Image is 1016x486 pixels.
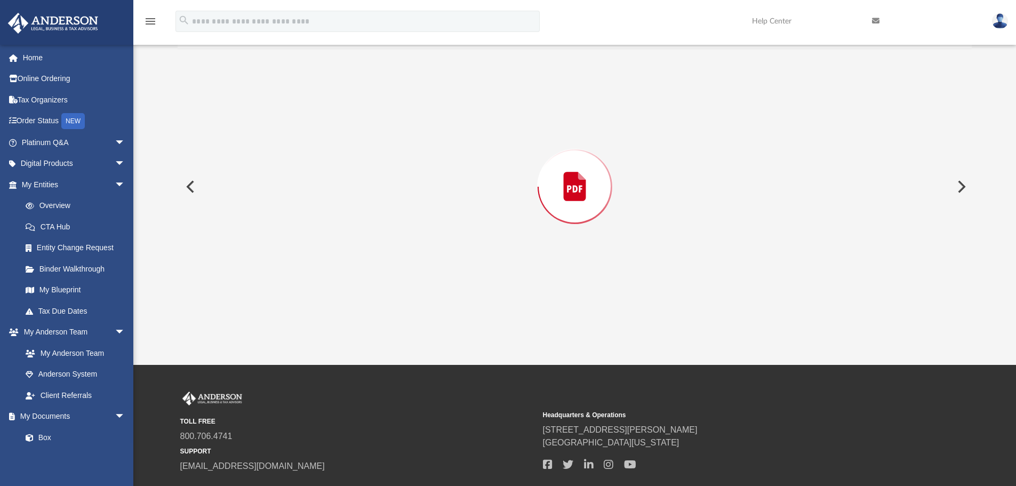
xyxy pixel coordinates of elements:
[15,300,141,322] a: Tax Due Dates
[180,461,325,471] a: [EMAIL_ADDRESS][DOMAIN_NAME]
[543,425,698,434] a: [STREET_ADDRESS][PERSON_NAME]
[115,132,136,154] span: arrow_drop_down
[7,406,136,427] a: My Documentsarrow_drop_down
[15,216,141,237] a: CTA Hub
[178,14,190,26] i: search
[7,174,141,195] a: My Entitiesarrow_drop_down
[949,172,972,202] button: Next File
[7,89,141,110] a: Tax Organizers
[15,448,136,469] a: Meeting Minutes
[115,406,136,428] span: arrow_drop_down
[180,417,535,426] small: TOLL FREE
[180,392,244,405] img: Anderson Advisors Platinum Portal
[15,258,141,280] a: Binder Walkthrough
[15,427,131,448] a: Box
[115,174,136,196] span: arrow_drop_down
[7,153,141,174] a: Digital Productsarrow_drop_down
[178,21,972,324] div: Preview
[178,172,201,202] button: Previous File
[61,113,85,129] div: NEW
[15,237,141,259] a: Entity Change Request
[115,322,136,344] span: arrow_drop_down
[15,195,141,217] a: Overview
[543,438,679,447] a: [GEOGRAPHIC_DATA][US_STATE]
[7,47,141,68] a: Home
[7,322,136,343] a: My Anderson Teamarrow_drop_down
[144,15,157,28] i: menu
[992,13,1008,29] img: User Pic
[15,364,136,385] a: Anderson System
[15,342,131,364] a: My Anderson Team
[5,13,101,34] img: Anderson Advisors Platinum Portal
[7,110,141,132] a: Order StatusNEW
[15,280,136,301] a: My Blueprint
[15,385,136,406] a: Client Referrals
[180,432,233,441] a: 800.706.4741
[7,68,141,90] a: Online Ordering
[7,132,141,153] a: Platinum Q&Aarrow_drop_down
[180,447,535,456] small: SUPPORT
[144,20,157,28] a: menu
[115,153,136,175] span: arrow_drop_down
[543,410,898,420] small: Headquarters & Operations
